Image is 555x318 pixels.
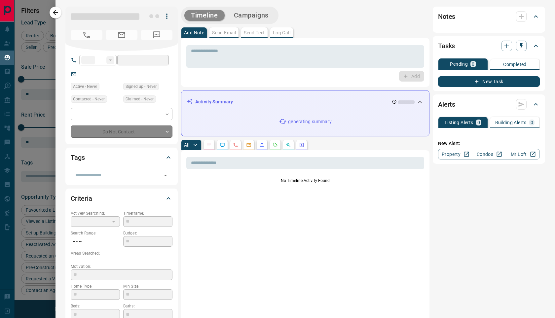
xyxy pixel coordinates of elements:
[438,11,455,22] h2: Notes
[299,142,304,148] svg: Agent Actions
[81,71,84,77] a: --
[71,264,172,269] p: Motivation:
[206,142,212,148] svg: Notes
[71,152,85,163] h2: Tags
[438,96,540,112] div: Alerts
[141,30,172,40] span: No Number
[123,230,172,236] p: Budget:
[472,149,506,159] a: Condos
[73,96,105,102] span: Contacted - Never
[71,210,120,216] p: Actively Searching:
[123,303,172,309] p: Baths:
[184,30,204,35] p: Add Note
[450,62,468,66] p: Pending
[477,120,480,125] p: 0
[71,236,120,247] p: -- - --
[126,96,154,102] span: Claimed - Never
[186,178,424,184] p: No Timeline Activity Found
[246,142,251,148] svg: Emails
[438,76,540,87] button: New Task
[503,62,527,67] p: Completed
[531,120,533,125] p: 0
[106,30,137,40] span: No Email
[184,10,225,21] button: Timeline
[438,41,455,51] h2: Tasks
[438,140,540,147] p: New Alert:
[71,150,172,165] div: Tags
[495,120,527,125] p: Building Alerts
[472,62,474,66] p: 0
[438,149,472,159] a: Property
[184,143,189,147] p: All
[71,283,120,289] p: Home Type:
[233,142,238,148] svg: Calls
[71,230,120,236] p: Search Range:
[73,83,97,90] span: Active - Never
[71,250,172,256] p: Areas Searched:
[273,142,278,148] svg: Requests
[220,142,225,148] svg: Lead Browsing Activity
[227,10,275,21] button: Campaigns
[445,120,473,125] p: Listing Alerts
[195,98,233,105] p: Activity Summary
[71,193,92,204] h2: Criteria
[161,171,170,180] button: Open
[506,149,540,159] a: Mr.Loft
[123,210,172,216] p: Timeframe:
[438,38,540,54] div: Tasks
[71,191,172,206] div: Criteria
[123,283,172,289] p: Min Size:
[71,303,120,309] p: Beds:
[438,99,455,110] h2: Alerts
[71,30,102,40] span: No Number
[187,96,424,108] div: Activity Summary
[71,125,172,138] div: Do Not Contact
[288,118,331,125] p: generating summary
[286,142,291,148] svg: Opportunities
[259,142,265,148] svg: Listing Alerts
[126,83,157,90] span: Signed up - Never
[438,9,540,24] div: Notes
